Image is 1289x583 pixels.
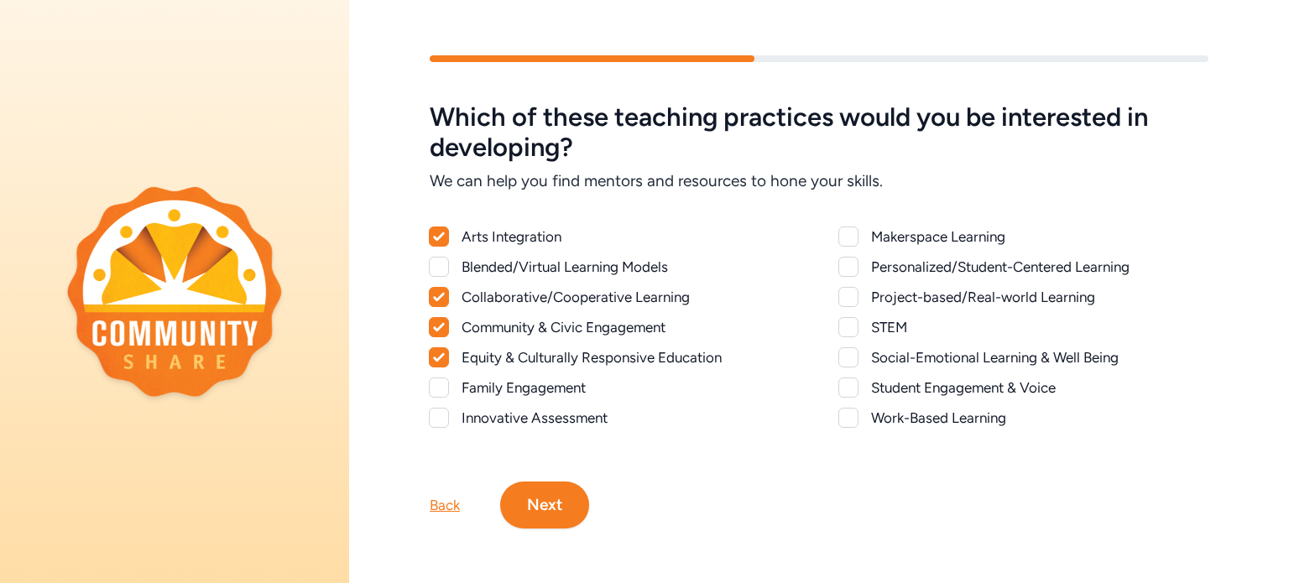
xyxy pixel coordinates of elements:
[500,481,589,528] button: Next
[871,377,1208,398] div: Student Engagement & Voice
[871,226,1208,247] div: Makerspace Learning
[871,408,1208,428] div: Work-Based Learning
[871,257,1208,277] div: Personalized/Student-Centered Learning
[462,226,799,247] div: Arts Integration
[430,495,460,515] div: Back
[462,317,799,337] div: Community & Civic Engagement
[462,347,799,367] div: Equity & Culturally Responsive Education
[430,169,1208,193] h6: We can help you find mentors and resources to hone your skills.
[430,102,1208,163] h5: Which of these teaching practices would you be interested in developing?
[871,347,1208,367] div: Social-Emotional Learning & Well Being
[67,186,282,396] img: logo
[462,377,799,398] div: Family Engagement
[462,287,799,307] div: Collaborative/Cooperative Learning
[462,257,799,277] div: Blended/Virtual Learning Models
[462,408,799,428] div: Innovative Assessment
[871,287,1208,307] div: Project-based/Real-world Learning
[871,317,1208,337] div: STEM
